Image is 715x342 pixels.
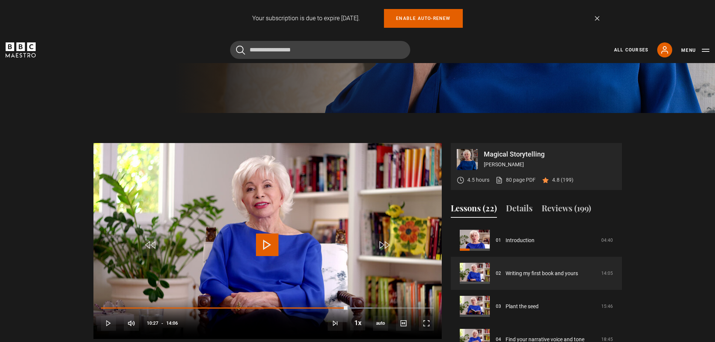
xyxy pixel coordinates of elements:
[230,41,410,59] input: Search
[419,316,434,331] button: Fullscreen
[384,9,462,28] a: Enable auto-renew
[350,315,365,330] button: Playback Rate
[552,176,574,184] p: 4.8 (199)
[484,161,616,169] p: [PERSON_NAME]
[252,14,360,23] p: Your subscription is due to expire [DATE].
[506,237,534,244] a: Introduction
[101,316,116,331] button: Play
[467,176,489,184] p: 4.5 hours
[451,202,497,218] button: Lessons (22)
[101,307,434,309] div: Progress Bar
[506,303,539,310] a: Plant the seed
[614,47,648,53] a: All Courses
[124,316,139,331] button: Mute
[93,143,442,339] video-js: Video Player
[681,47,709,54] button: Toggle navigation
[236,45,245,55] button: Submit the search query
[328,316,343,331] button: Next Lesson
[506,270,578,277] a: Writing my first book and yours
[166,316,178,330] span: 14:06
[396,316,411,331] button: Captions
[542,202,591,218] button: Reviews (199)
[484,151,616,158] p: Magical Storytelling
[495,176,536,184] a: 80 page PDF
[373,316,388,331] div: Current quality: 720p
[161,321,163,326] span: -
[506,202,533,218] button: Details
[373,316,388,331] span: auto
[6,42,36,57] svg: BBC Maestro
[147,316,158,330] span: 10:27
